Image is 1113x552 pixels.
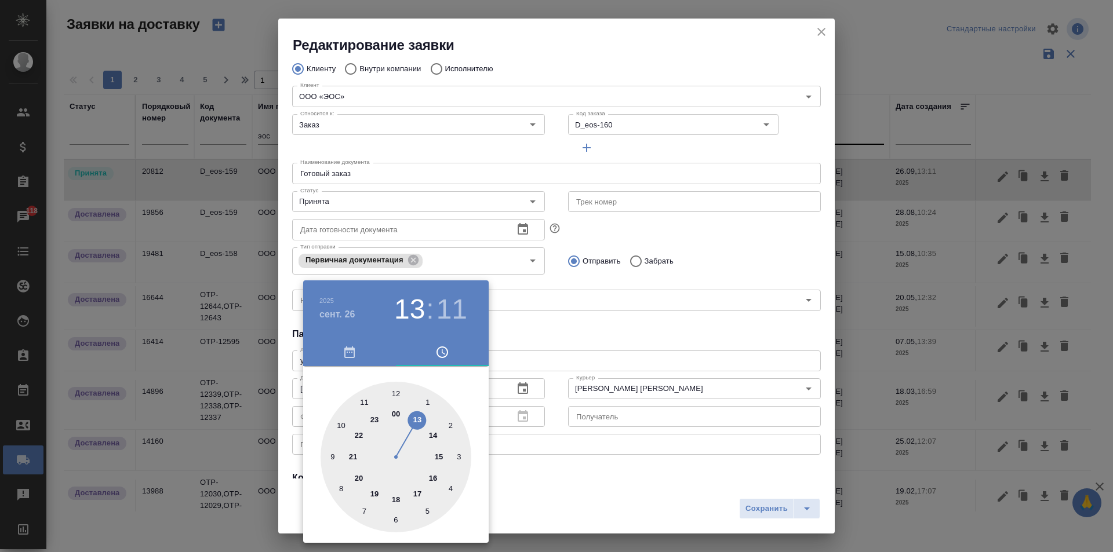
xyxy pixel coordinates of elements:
[319,308,355,321] button: сент. 26
[426,293,434,326] h3: :
[437,293,467,326] button: 11
[394,293,425,326] button: 13
[319,297,334,304] button: 2025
